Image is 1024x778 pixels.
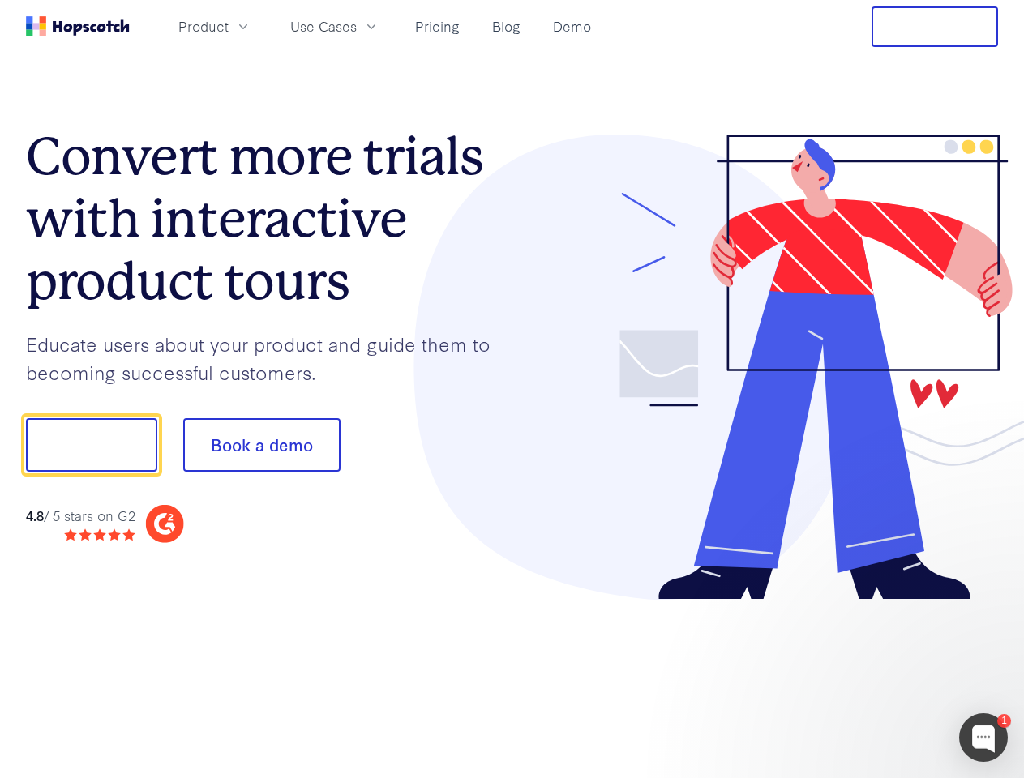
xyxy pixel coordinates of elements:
span: Use Cases [290,16,357,36]
a: Demo [546,13,598,40]
a: Pricing [409,13,466,40]
div: 1 [997,714,1011,728]
a: Home [26,16,130,36]
button: Use Cases [281,13,389,40]
button: Show me! [26,418,157,472]
button: Product [169,13,261,40]
button: Free Trial [872,6,998,47]
button: Book a demo [183,418,341,472]
a: Blog [486,13,527,40]
strong: 4.8 [26,506,44,524]
p: Educate users about your product and guide them to becoming successful customers. [26,330,512,386]
div: / 5 stars on G2 [26,506,135,526]
h1: Convert more trials with interactive product tours [26,126,512,312]
span: Product [178,16,229,36]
